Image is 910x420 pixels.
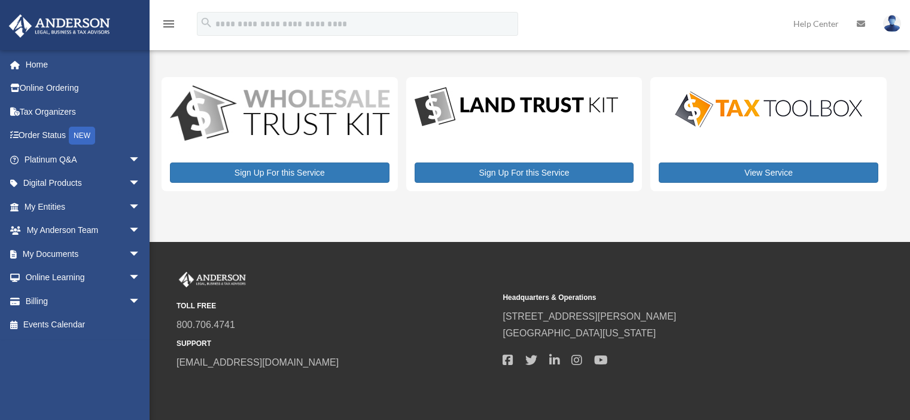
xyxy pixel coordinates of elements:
[8,266,159,290] a: Online Learningarrow_drop_down
[415,163,634,183] a: Sign Up For this Service
[129,289,153,314] span: arrow_drop_down
[8,171,153,195] a: Digital Productsarrow_drop_down
[503,328,656,338] a: [GEOGRAPHIC_DATA][US_STATE]
[5,14,114,38] img: Anderson Advisors Platinum Portal
[162,21,176,31] a: menu
[176,272,248,287] img: Anderson Advisors Platinum Portal
[176,300,494,312] small: TOLL FREE
[8,195,159,219] a: My Entitiesarrow_drop_down
[503,311,676,321] a: [STREET_ADDRESS][PERSON_NAME]
[176,357,339,367] a: [EMAIL_ADDRESS][DOMAIN_NAME]
[659,163,878,183] a: View Service
[170,85,389,143] img: WS-Trust-Kit-lgo-1.jpg
[129,148,153,172] span: arrow_drop_down
[8,76,159,100] a: Online Ordering
[8,242,159,266] a: My Documentsarrow_drop_down
[415,85,618,129] img: LandTrust_lgo-1.jpg
[69,127,95,145] div: NEW
[176,320,235,330] a: 800.706.4741
[8,148,159,171] a: Platinum Q&Aarrow_drop_down
[176,338,494,350] small: SUPPORT
[8,124,159,148] a: Order StatusNEW
[129,266,153,290] span: arrow_drop_down
[170,163,389,183] a: Sign Up For this Service
[129,242,153,266] span: arrow_drop_down
[8,100,159,124] a: Tax Organizers
[503,292,820,304] small: Headquarters & Operations
[129,195,153,219] span: arrow_drop_down
[8,289,159,313] a: Billingarrow_drop_down
[883,15,901,32] img: User Pic
[162,17,176,31] i: menu
[8,313,159,337] a: Events Calendar
[200,16,213,29] i: search
[8,53,159,76] a: Home
[8,219,159,243] a: My Anderson Teamarrow_drop_down
[129,219,153,243] span: arrow_drop_down
[129,171,153,196] span: arrow_drop_down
